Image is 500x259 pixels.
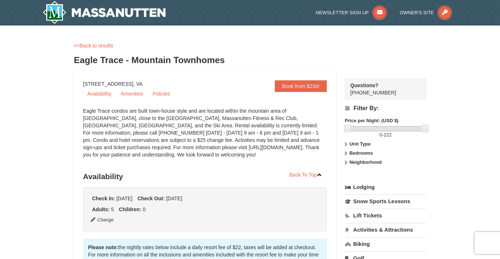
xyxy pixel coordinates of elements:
[92,196,115,201] strong: Check In:
[119,206,141,212] strong: Children:
[345,209,426,222] a: Lift Tickets
[166,196,182,201] span: [DATE]
[400,10,434,15] span: Owner's Site
[111,206,114,212] span: 5
[116,88,147,99] a: Amenities
[345,181,426,194] a: Lodging
[116,196,132,201] span: [DATE]
[83,88,116,99] a: Availability
[83,169,327,184] h3: Availability
[90,216,114,224] button: Change
[43,1,166,24] img: Massanutten Resort Logo
[83,107,327,166] div: Eagle Trace condos are built town-house style and are located within the mountain area of [GEOGRA...
[350,82,378,88] strong: Questions?
[74,53,426,67] h3: Eagle Trace - Mountain Townhomes
[74,43,113,49] a: <<Back to results
[148,88,174,99] a: Policies
[88,244,118,250] strong: Please note:
[349,159,382,165] strong: Neighborhood
[380,132,382,138] span: 0
[275,80,327,92] a: Book from $234!
[92,206,110,212] strong: Adults:
[345,194,426,208] a: Snow Sports Lessons
[345,223,426,236] a: Activities & Attractions
[143,206,146,212] span: 0
[345,131,426,139] label: -
[43,1,166,24] a: Massanutten Resort
[316,10,387,15] a: Newsletter Sign Up
[350,82,413,96] span: [PHONE_NUMBER]
[345,105,426,112] h4: Filter By:
[345,237,426,251] a: Biking
[138,196,165,201] strong: Check Out:
[400,10,452,15] a: Owner's Site
[384,132,392,138] span: 222
[345,118,398,123] strong: Price per Night: (USD $)
[285,169,327,180] a: Back To Top
[349,141,370,147] strong: Unit Type
[316,10,369,15] span: Newsletter Sign Up
[349,150,373,156] strong: Bedrooms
